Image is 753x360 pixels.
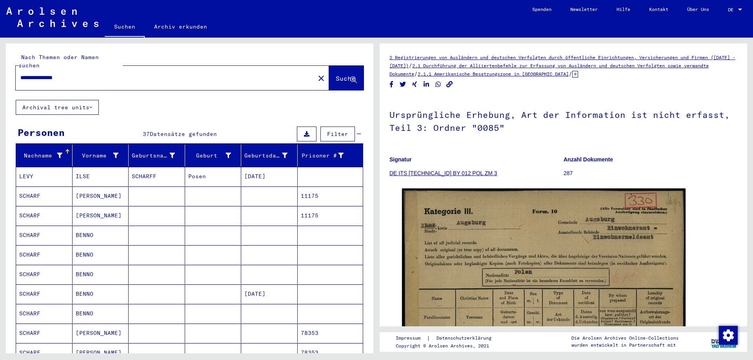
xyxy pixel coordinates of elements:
mat-cell: SCHARF [16,304,73,323]
div: Geburtsname [132,149,185,162]
mat-cell: SCHARF [16,206,73,225]
h1: Ursprüngliche Erhebung, Art der Information ist nicht erfasst, Teil 3: Ordner "0085" [389,97,737,144]
span: DE [728,7,737,13]
a: Suchen [105,17,145,38]
button: Share on Facebook [387,80,396,89]
p: 287 [564,169,737,177]
mat-label: Nach Themen oder Namen suchen [18,54,99,69]
a: Archiv erkunden [145,17,216,36]
div: Geburt‏ [188,152,231,160]
mat-cell: BENNO [73,284,129,304]
button: Share on LinkedIn [422,80,431,89]
button: Share on WhatsApp [434,80,442,89]
div: Prisoner # [301,152,344,160]
mat-header-cell: Geburtsname [129,145,185,166]
div: Nachname [19,149,72,162]
div: Prisoner # [301,149,354,162]
mat-cell: SCHARF [16,186,73,206]
mat-header-cell: Geburtsdatum [241,145,298,166]
div: Nachname [19,152,62,160]
a: Datenschutzerklärung [430,334,501,342]
a: 2.1 Durchführung der Alliiertenbefehle zur Erfassung von Ausländern und deutschen Verfolgten sowi... [389,63,709,77]
button: Copy link [446,80,454,89]
a: 2.1.1 Amerikanische Besatzungszone in [GEOGRAPHIC_DATA] [418,71,569,77]
mat-header-cell: Vorname [73,145,129,166]
button: Clear [313,70,329,86]
div: Geburtsname [132,152,175,160]
mat-cell: SCHARFF [129,167,185,186]
mat-cell: BENNO [73,226,129,245]
mat-cell: [PERSON_NAME] [73,324,129,343]
b: Anzahl Dokumente [564,156,613,163]
div: Personen [18,125,65,139]
mat-cell: [DATE] [241,167,298,186]
button: Suche [329,66,364,90]
button: Filter [320,127,355,141]
div: Vorname [76,149,129,162]
mat-cell: SCHARF [16,245,73,264]
span: Suche [336,74,355,82]
mat-icon: close [316,74,326,83]
span: / [569,70,572,77]
mat-cell: ILSE [73,167,129,186]
div: Zustimmung ändern [718,326,737,344]
mat-header-cell: Prisoner # [298,145,363,166]
img: yv_logo.png [709,332,739,351]
mat-cell: 11175 [298,206,363,225]
div: Vorname [76,152,119,160]
span: / [409,62,412,69]
mat-cell: SCHARF [16,265,73,284]
span: 37 [143,130,150,137]
mat-cell: SCHARF [16,226,73,245]
span: Datensätze gefunden [150,130,217,137]
mat-cell: Posen [185,167,242,186]
mat-cell: SCHARF [16,284,73,304]
b: Signatur [389,156,412,163]
button: Share on Twitter [399,80,407,89]
mat-cell: LEVY [16,167,73,186]
button: Archival tree units [16,100,99,115]
p: Die Arolsen Archives Online-Collections [571,335,678,342]
mat-cell: BENNO [73,245,129,264]
mat-cell: BENNO [73,265,129,284]
mat-header-cell: Geburt‏ [185,145,242,166]
mat-cell: 78353 [298,324,363,343]
div: Geburt‏ [188,149,241,162]
mat-cell: [PERSON_NAME] [73,206,129,225]
mat-cell: SCHARF [16,324,73,343]
div: Geburtsdatum [244,149,297,162]
button: Share on Xing [411,80,419,89]
mat-cell: 11175 [298,186,363,206]
div: | [396,334,501,342]
p: wurden entwickelt in Partnerschaft mit [571,342,678,349]
a: Impressum [396,334,427,342]
mat-header-cell: Nachname [16,145,73,166]
span: Filter [327,130,348,137]
span: / [414,70,418,77]
a: DE ITS [TECHNICAL_ID] BY 012 POL ZM 3 [389,170,497,176]
mat-cell: [DATE] [241,284,298,304]
img: Arolsen_neg.svg [6,7,98,27]
div: Geburtsdatum [244,152,287,160]
p: Copyright © Arolsen Archives, 2021 [396,342,501,349]
mat-cell: [PERSON_NAME] [73,186,129,206]
img: Zustimmung ändern [719,326,738,345]
a: 2 Registrierungen von Ausländern und deutschen Verfolgten durch öffentliche Einrichtungen, Versic... [389,54,735,69]
mat-cell: BENNO [73,304,129,323]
